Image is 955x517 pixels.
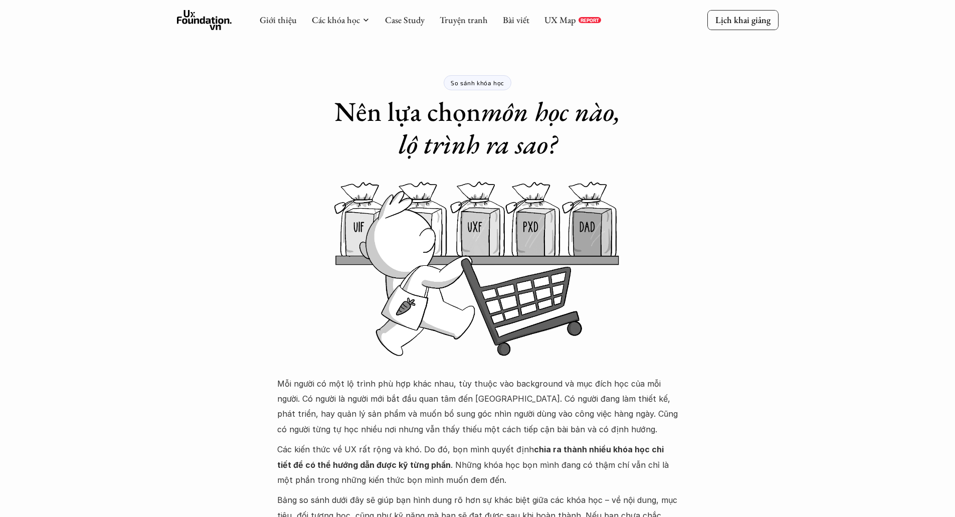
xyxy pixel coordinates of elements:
[277,442,678,487] p: Các kiến thức về UX rất rộng và khó. Do đó, bọn mình quyết định . Những khóa học bọn mình đang có...
[451,79,504,86] p: So sánh khóa học
[707,10,779,30] a: Lịch khai giảng
[579,17,601,23] a: REPORT
[322,95,633,160] h1: Nên lựa chọn
[544,14,576,26] a: UX Map
[581,17,599,23] p: REPORT
[503,14,529,26] a: Bài viết
[715,14,771,26] p: Lịch khai giảng
[385,14,425,26] a: Case Study
[260,14,297,26] a: Giới thiệu
[399,94,627,161] em: môn học nào, lộ trình ra sao?
[277,376,678,437] p: Mỗi người có một lộ trình phù hợp khác nhau, tùy thuộc vào background và mục đích học của mỗi ngư...
[312,14,360,26] a: Các khóa học
[277,444,666,469] strong: chia ra thành nhiều khóa học chi tiết để có thể hướng dẫn được kỹ từng phần
[440,14,488,26] a: Truyện tranh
